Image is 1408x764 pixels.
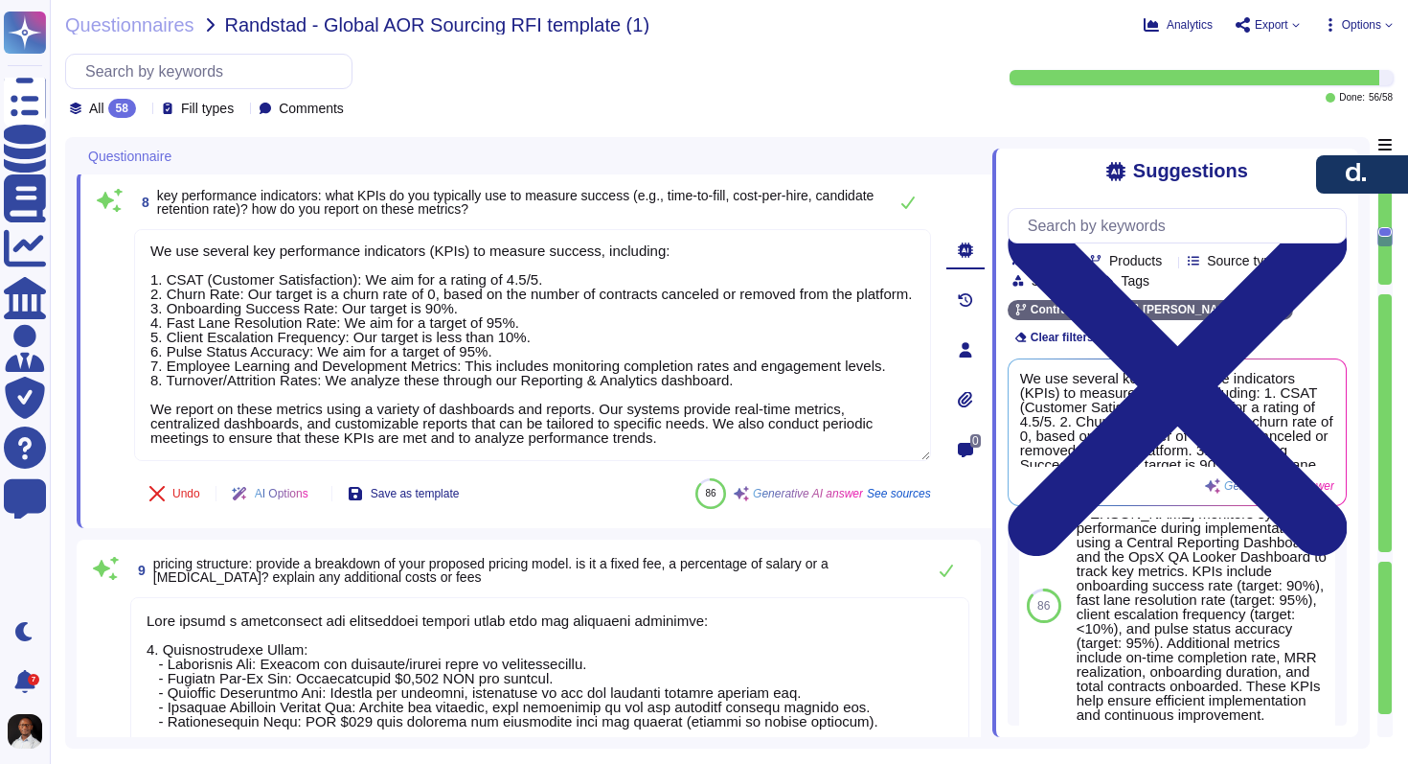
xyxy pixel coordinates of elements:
[89,102,104,115] span: All
[8,714,42,749] img: user
[706,488,716,498] span: 86
[134,196,149,209] span: 8
[28,674,39,685] div: 7
[1037,600,1050,612] span: 86
[134,229,931,461] textarea: We use several key performance indicators (KPIs) to measure success, including: 1. CSAT (Customer...
[279,102,344,115] span: Comments
[1018,209,1346,243] input: Search by keywords
[108,99,136,118] div: 58
[76,55,352,88] input: Search by keywords
[1144,17,1213,33] button: Analytics
[255,488,308,499] span: AI Options
[371,488,460,499] span: Save as template
[1255,19,1288,31] span: Export
[225,15,650,35] span: Randstad - Global AOR Sourcing RFI template (1)
[1167,19,1213,31] span: Analytics
[153,556,829,585] span: pricing structure: provide a breakdown of your proposed pricing model. is it a fixed fee, a perce...
[1339,93,1365,103] span: Done:
[130,564,146,577] span: 9
[172,488,200,499] span: Undo
[4,710,56,752] button: user
[970,434,981,448] span: 0
[332,475,475,513] button: Save as template
[1342,19,1381,31] span: Options
[753,488,863,499] span: Generative AI answer
[867,488,931,499] span: See sources
[1077,506,1328,722] div: [PERSON_NAME] monitors system performance during implementation using a Central Reporting Dashboa...
[1369,93,1393,103] span: 56 / 58
[65,15,194,35] span: Questionnaires
[181,102,234,115] span: Fill types
[88,150,171,163] span: Questionnaire
[157,188,874,217] span: key performance indicators: what KPIs do you typically use to measure success (e.g., time-to-fill...
[134,475,216,513] button: Undo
